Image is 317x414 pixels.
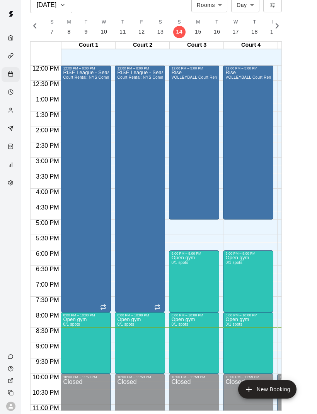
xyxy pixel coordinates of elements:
div: 10:00 PM – 11:59 PM [225,375,271,379]
div: 8:00 PM – 10:00 PM [117,313,163,317]
span: 0/1 spots filled [225,322,242,326]
span: Court Rental: NYS Community Club / League Volleyball (After 3 pm) [117,75,242,79]
div: 6:00 PM – 8:00 PM [225,252,271,255]
button: T18 [245,16,264,38]
div: Copy public page link [2,387,21,399]
div: 12:00 PM – 5:00 PM [225,66,271,70]
a: View public page [2,375,21,387]
div: Court 3 [170,42,224,49]
p: 18 [251,28,258,36]
span: 5:30 PM [34,235,61,242]
button: T16 [208,16,227,38]
span: 2:30 PM [34,142,61,149]
span: T [215,19,218,26]
span: 4:30 PM [34,204,61,211]
span: S [178,19,181,26]
span: 4:00 PM [34,189,61,195]
div: 12:00 PM – 5:00 PM [171,66,217,70]
div: 12:00 PM – 8:00 PM: RISE League - Season 5 [61,65,111,312]
a: Visit help center [2,363,21,375]
div: 6:00 PM – 8:00 PM: Open gym [223,250,273,312]
div: 10:00 PM – 11:59 PM [117,375,163,379]
button: M15 [189,16,208,38]
div: 10:00 PM – 11:59 PM [63,375,109,379]
p: 13 [157,28,164,36]
span: 0/1 spots filled [117,322,134,326]
button: F19 [264,16,283,38]
span: W [102,19,106,26]
span: T [253,19,256,26]
div: 12:00 PM – 5:00 PM: Rise [169,65,219,220]
span: 0/1 spots filled [225,260,242,265]
p: 8 [67,28,70,36]
div: 8:00 PM – 10:00 PM [63,313,109,317]
span: 11:00 PM [31,405,61,411]
span: F [272,19,275,26]
button: W10 [95,16,114,38]
span: 6:00 PM [34,250,61,257]
div: Court 1 [61,42,116,49]
span: 10:30 PM [31,389,61,396]
p: 10 [101,28,107,36]
span: 12:00 PM [31,65,61,72]
span: T [121,19,124,26]
span: 6:30 PM [34,266,61,272]
span: F [140,19,143,26]
span: 7:30 PM [34,297,61,303]
span: 3:00 PM [34,158,61,164]
button: F12 [132,16,151,38]
span: 9:00 PM [34,343,61,350]
span: S [50,19,53,26]
button: S13 [151,16,170,38]
span: M [196,19,200,26]
div: 6:00 PM – 8:00 PM: Open gym [169,250,219,312]
p: 12 [138,28,145,36]
p: 11 [119,28,126,36]
div: 6:00 PM – 8:00 PM [171,252,217,255]
p: 7 [50,28,53,36]
div: 8:00 PM – 10:00 PM: Open gym [223,312,273,374]
div: 10:00 PM – 11:59 PM [171,375,217,379]
p: 15 [195,28,201,36]
div: 12:00 PM – 8:00 PM [63,66,109,70]
div: 8:00 PM – 10:00 PM [225,313,271,317]
span: W [233,19,238,26]
span: 10:00 PM [31,374,61,380]
p: 14 [176,28,182,36]
span: VOLLEYBALL Court Rental (Everyday After 3 pm and All Day Weekends) [171,75,305,79]
p: 19 [270,28,277,36]
a: Contact Us [2,351,21,363]
div: 8:00 PM – 10:00 PM: Open gym [169,312,219,374]
span: 9:30 PM [34,358,61,365]
button: T11 [113,16,132,38]
span: 8:30 PM [34,328,61,334]
button: W17 [227,16,245,38]
span: 0/1 spots filled [63,322,80,326]
div: 8:00 PM – 10:00 PM [171,313,217,317]
div: 12:00 PM – 8:00 PM [117,66,163,70]
div: 8:00 PM – 10:00 PM: Open gym [61,312,111,374]
span: Recurring event [154,304,160,310]
span: 1:00 PM [34,96,61,103]
span: 0/1 spots filled [171,322,188,326]
button: M8 [61,16,78,38]
span: M [67,19,71,26]
span: 0/1 spots filled [171,260,188,265]
span: Recurring event [100,304,106,310]
div: 12:00 PM – 5:00 PM: Rise [223,65,273,220]
button: S7 [44,16,61,38]
span: 7:00 PM [34,281,61,288]
div: 12:00 PM – 8:00 PM: RISE League - Season 5 [115,65,165,312]
span: Court Rental: NYS Community Club / League Volleyball (After 3 pm) [63,75,188,79]
span: 5:00 PM [34,220,61,226]
span: 3:30 PM [34,173,61,180]
span: T [85,19,88,26]
span: 2:00 PM [34,127,61,133]
p: 9 [84,28,87,36]
div: 8:00 PM – 10:00 PM: Open gym [115,312,165,374]
span: 8:00 PM [34,312,61,319]
div: Court 2 [116,42,170,49]
span: 1:30 PM [34,112,61,118]
button: add [238,380,297,399]
img: Swift logo [3,6,19,22]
